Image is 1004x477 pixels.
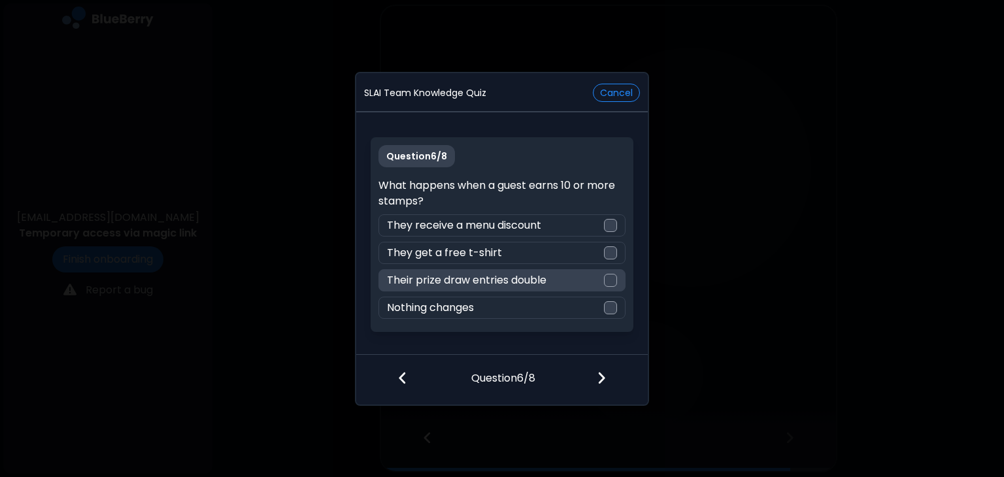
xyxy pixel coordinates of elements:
img: file icon [597,370,606,385]
p: Question 6 / 8 [471,355,535,386]
p: Their prize draw entries double [387,272,546,288]
p: They receive a menu discount [387,218,541,233]
p: What happens when a guest earns 10 or more stamps? [378,178,625,209]
button: Cancel [593,84,640,102]
p: Question 6 / 8 [378,145,455,167]
p: SLAI Team Knowledge Quiz [364,87,486,99]
p: Nothing changes [387,300,474,316]
img: file icon [398,370,407,385]
p: They get a free t-shirt [387,245,502,261]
